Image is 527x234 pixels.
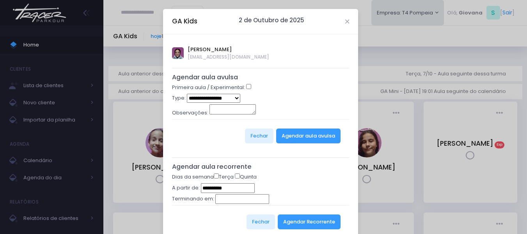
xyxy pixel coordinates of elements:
[172,84,245,91] label: Primeira aula / Experimental:
[214,173,234,181] label: Terça
[172,195,214,203] label: Terminando em:
[172,184,200,192] label: A partir de:
[172,109,208,117] label: Observações:
[172,94,186,102] label: Type:
[214,173,219,179] input: Terça
[276,129,341,143] button: Agendar aula avulsa
[345,20,349,23] button: Close
[188,46,269,54] span: [PERSON_NAME]
[172,163,350,171] h5: Agendar aula recorrente
[245,129,273,143] button: Fechar
[247,214,275,229] button: Fechar
[188,54,269,61] span: [EMAIL_ADDRESS][DOMAIN_NAME]
[278,214,341,229] button: Agendar Recorrente
[239,17,304,24] h6: 2 de Outubro de 2025
[235,173,257,181] label: Quinta
[235,173,240,179] input: Quinta
[172,16,197,26] h5: GA Kids
[172,73,350,81] h5: Agendar aula avulsa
